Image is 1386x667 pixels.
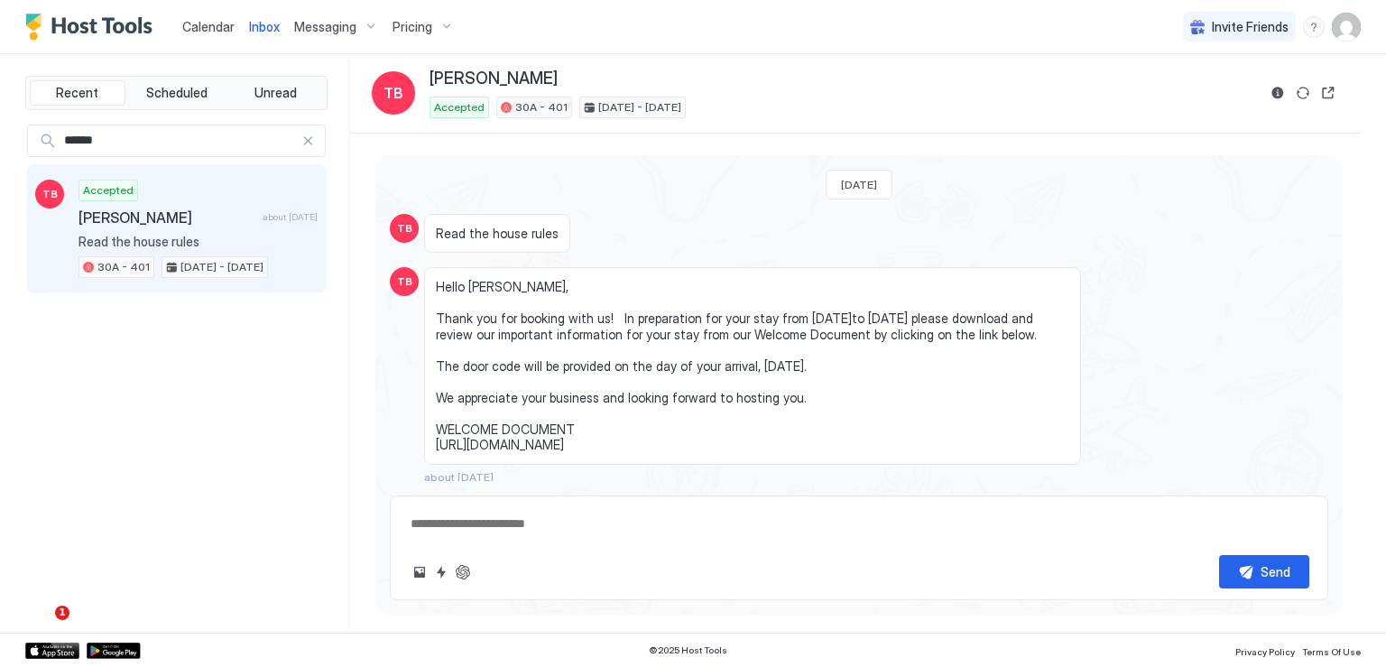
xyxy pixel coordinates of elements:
span: Recent [56,85,98,101]
span: Read the house rules [436,226,559,242]
span: 30A - 401 [515,99,568,116]
span: Pricing [393,19,432,35]
a: Calendar [182,17,235,36]
button: ChatGPT Auto Reply [452,561,474,583]
button: Sync reservation [1292,82,1314,104]
a: App Store [25,643,79,659]
span: Terms Of Use [1302,646,1361,657]
span: Privacy Policy [1235,646,1295,657]
span: [DATE] - [DATE] [598,99,681,116]
button: Open reservation [1317,82,1339,104]
span: TB [383,82,403,104]
button: Recent [30,80,125,106]
a: Privacy Policy [1235,641,1295,660]
span: [DATE] - [DATE] [180,259,263,275]
span: Accepted [83,182,134,199]
span: TB [397,273,412,290]
span: Calendar [182,19,235,34]
span: Inbox [249,19,280,34]
a: Host Tools Logo [25,14,161,41]
span: [PERSON_NAME] [430,69,558,89]
div: User profile [1332,13,1361,42]
span: Messaging [294,19,356,35]
button: Unread [227,80,323,106]
span: TB [42,186,58,202]
a: Terms Of Use [1302,641,1361,660]
span: [PERSON_NAME] [79,208,255,227]
div: Send [1261,562,1290,581]
span: Unread [254,85,297,101]
button: Upload image [409,561,430,583]
span: © 2025 Host Tools [649,644,727,656]
div: tab-group [25,76,328,110]
span: 30A - 401 [97,259,150,275]
button: Reservation information [1267,82,1289,104]
button: Send [1219,555,1309,588]
span: Read the house rules [79,234,318,250]
span: 1 [55,606,69,620]
iframe: Intercom live chat [18,606,61,649]
span: Scheduled [146,85,208,101]
input: Input Field [57,125,301,156]
button: Quick reply [430,561,452,583]
button: Scheduled [129,80,225,106]
span: about [DATE] [263,211,318,223]
span: [DATE] [841,178,877,191]
a: Google Play Store [87,643,141,659]
span: TB [397,220,412,236]
div: menu [1303,16,1325,38]
span: Accepted [434,99,485,116]
span: Hello [PERSON_NAME], Thank you for booking with us! In preparation for your stay from [DATE]to [D... [436,279,1069,453]
span: Invite Friends [1212,19,1289,35]
span: about [DATE] [424,470,494,484]
a: Inbox [249,17,280,36]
